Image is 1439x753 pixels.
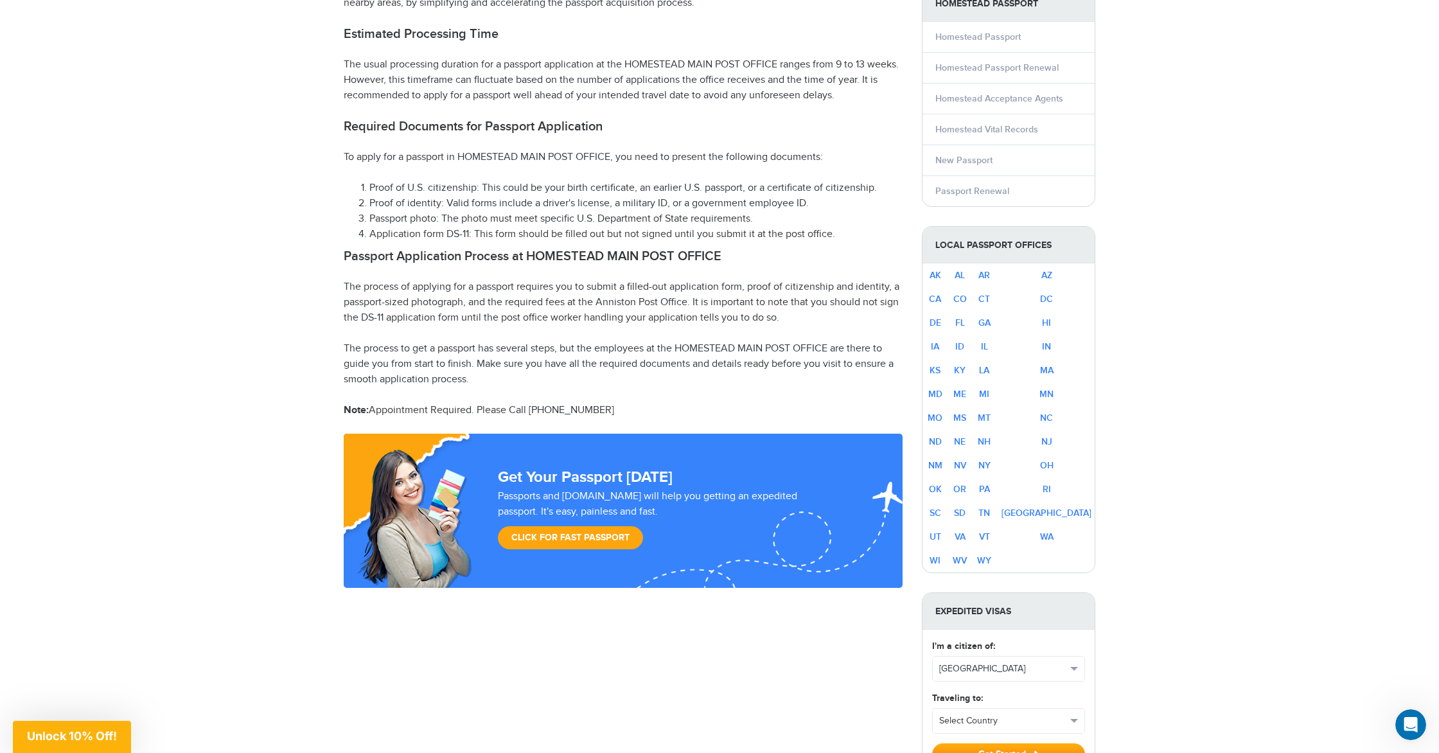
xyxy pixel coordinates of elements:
[1043,484,1051,495] a: RI
[955,341,964,352] a: ID
[933,657,1084,681] button: [GEOGRAPHIC_DATA]
[1040,365,1054,376] a: MA
[1041,270,1052,281] a: AZ
[978,317,991,328] a: GA
[344,404,369,416] strong: Note:
[979,484,990,495] a: PA
[498,468,673,486] strong: Get Your Passport [DATE]
[928,389,942,400] a: MD
[930,531,941,542] a: UT
[929,294,941,305] a: CA
[27,729,117,743] span: Unlock 10% Off!
[923,593,1095,630] strong: Expedited Visas
[369,181,903,196] li: Proof of U.S. citizenship: This could be your birth certificate, an earlier U.S. passport, or a c...
[930,555,940,566] a: WI
[344,26,903,42] h2: Estimated Processing Time
[930,365,940,376] a: KS
[1041,436,1052,447] a: NJ
[930,508,941,518] a: SC
[498,526,643,549] a: Click for Fast Passport
[493,489,843,556] div: Passports and [DOMAIN_NAME] will help you getting an expedited passport. It's easy, painless and ...
[939,714,1066,727] span: Select Country
[978,508,990,518] a: TN
[955,270,965,281] a: AL
[935,31,1021,42] a: Homestead Passport
[954,508,966,518] a: SD
[344,279,903,326] p: The process of applying for a passport requires you to submit a filled-out application form, proo...
[953,389,966,400] a: ME
[978,270,990,281] a: AR
[981,341,988,352] a: IL
[953,484,966,495] a: OR
[935,124,1038,135] a: Homestead Vital Records
[1039,389,1054,400] a: MN
[978,294,990,305] a: CT
[344,150,903,165] p: To apply for a passport in HOMESTEAD MAIN POST OFFICE, you need to present the following documents:
[979,389,989,400] a: MI
[1040,412,1053,423] a: NC
[344,588,903,742] iframe: Customer reviews powered by Trustpilot
[929,436,942,447] a: ND
[978,436,991,447] a: NH
[931,341,939,352] a: IA
[923,227,1095,263] strong: Local Passport Offices
[344,57,903,103] p: The usual processing duration for a passport application at the HOMESTEAD MAIN POST OFFICE ranges...
[977,555,991,566] a: WY
[955,317,965,328] a: FL
[369,227,903,242] li: Application form DS-11: This form should be filled out but not signed until you submit it at the ...
[1042,317,1051,328] a: HI
[929,484,942,495] a: OK
[935,62,1059,73] a: Homestead Passport Renewal
[930,270,941,281] a: AK
[953,294,967,305] a: CO
[953,555,967,566] a: WV
[1002,508,1091,518] a: [GEOGRAPHIC_DATA]
[935,93,1063,104] a: Homestead Acceptance Agents
[954,460,966,471] a: NV
[978,412,991,423] a: MT
[955,531,966,542] a: VA
[928,460,942,471] a: NM
[1042,341,1051,352] a: IN
[369,196,903,211] li: Proof of identity: Valid forms include a driver's license, a military ID, or a government employe...
[344,341,903,387] p: The process to get a passport has several steps, but the employees at the HOMESTEAD MAIN POST OFF...
[978,460,991,471] a: NY
[1395,709,1426,740] iframe: Intercom live chat
[369,211,903,227] li: Passport photo: The photo must meet specific U.S. Department of State requirements.
[1040,531,1054,542] a: WA
[979,531,990,542] a: VT
[344,249,903,264] h2: Passport Application Process at HOMESTEAD MAIN POST OFFICE
[935,186,1009,197] a: Passport Renewal
[979,365,989,376] a: LA
[13,721,131,753] div: Unlock 10% Off!
[953,412,966,423] a: MS
[1040,460,1054,471] a: OH
[1040,294,1053,305] a: DC
[935,155,993,166] a: New Passport
[932,639,995,653] label: I'm a citizen of:
[933,709,1084,733] button: Select Country
[928,412,942,423] a: MO
[930,317,941,328] a: DE
[954,436,966,447] a: NE
[932,691,983,705] label: Traveling to:
[344,119,903,134] h2: Required Documents for Passport Application
[939,662,1066,675] span: [GEOGRAPHIC_DATA]
[344,403,903,418] p: Appointment Required. Please Call [PHONE_NUMBER]
[954,365,966,376] a: KY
